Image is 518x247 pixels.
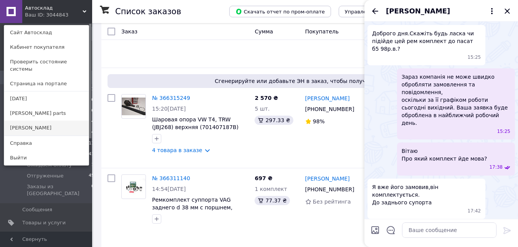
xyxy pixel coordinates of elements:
[25,12,57,18] div: Ваш ID: 3044843
[89,172,94,179] span: 45
[22,206,52,213] span: Сообщения
[255,186,287,192] span: 1 комплект
[91,86,94,93] span: 1
[304,104,356,114] div: [PHONE_NUMBER]
[255,116,293,125] div: 297.33 ₴
[89,97,94,104] span: 10
[468,54,481,61] span: 15:25 12.10.2025
[4,106,89,121] a: [PERSON_NAME] parts
[4,91,89,106] a: [DATE]
[402,73,510,127] span: Зараз компанія не може швидко обробляти замовлення та повідомлення, оскільки за її графіком робот...
[313,199,351,205] span: Без рейтинга
[152,147,202,153] a: 4 товара в заказе
[152,175,190,181] a: № 366311140
[255,106,270,112] span: 5 шт.
[386,6,450,16] span: [PERSON_NAME]
[305,94,350,102] a: [PERSON_NAME]
[304,184,356,195] div: [PHONE_NUMBER]
[152,186,186,192] span: 14:54[DATE]
[122,179,146,195] img: Фото товару
[4,40,89,55] a: Кабинет покупателя
[25,5,83,12] span: Автосклад
[371,7,380,16] button: Назад
[121,94,146,119] a: Фото товару
[152,116,238,130] a: Шаровая опора VW T4, TRW (JBJ268) верхняя (701407187B)
[305,175,350,182] a: [PERSON_NAME]
[91,183,94,197] span: 0
[4,55,89,76] a: Проверить состояние системы
[27,183,91,197] span: Заказы из [GEOGRAPHIC_DATA]
[27,172,64,179] span: Отгруженные
[255,175,272,181] span: 697 ₴
[503,7,512,16] button: Закрыть
[339,6,411,17] button: Управление статусами
[4,151,89,165] a: Выйти
[313,118,325,124] span: 98%
[121,174,146,199] a: Фото товару
[122,98,146,116] img: Фото товару
[229,6,331,17] button: Скачать отчет по пром-оплате
[386,225,396,235] button: Открыть шаблоны ответов
[152,106,186,112] span: 15:20[DATE]
[468,208,481,214] span: 17:42 12.10.2025
[152,95,190,101] a: № 366315249
[255,95,278,101] span: 2 570 ₴
[111,77,501,85] span: Сгенерируйте или добавьте ЭН в заказ, чтобы получить оплату
[91,162,94,169] span: 1
[91,129,94,136] span: 4
[255,196,290,205] div: 77.37 ₴
[22,219,66,226] span: Товары и услуги
[152,197,232,218] a: Ремкомплект суппорта VAG заднего d 38 мм с поршнем, FRENKIT (238910)
[4,25,89,40] a: Сайт Автосклад
[372,30,481,53] span: Доброго дня.Скажіть будь ласка чи підійде цей рем комплект до пасат б5 98р.в.?
[235,8,325,15] span: Скачать отчет по пром-оплате
[255,28,273,35] span: Сумма
[4,76,89,91] a: Страница на портале
[115,7,181,16] h1: Список заказов
[372,183,481,206] span: Я вже його замовив,він комплектується. До заднього супорта
[89,151,94,158] span: 41
[386,6,496,16] button: [PERSON_NAME]
[4,136,89,151] a: Справка
[4,121,89,135] a: [PERSON_NAME]
[121,28,137,35] span: Заказ
[489,164,503,171] span: 17:38 12.10.2025
[305,28,339,35] span: Покупатель
[345,9,405,15] span: Управление статусами
[497,128,510,135] span: 15:25 12.10.2025
[402,147,487,162] span: Вітаю Про який комплект йде мова?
